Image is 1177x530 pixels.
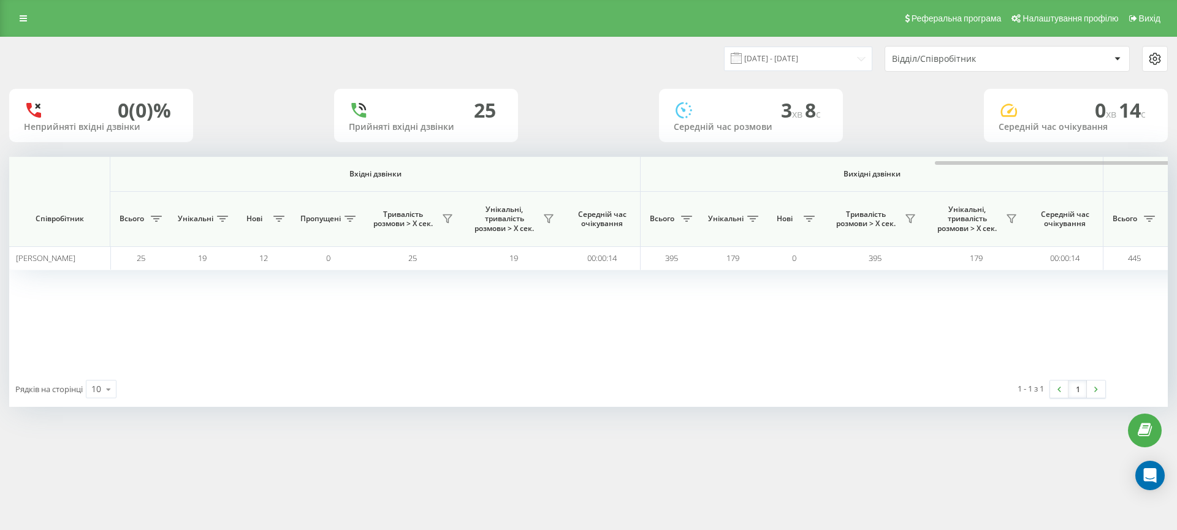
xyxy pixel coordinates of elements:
span: Вихідні дзвінки [669,169,1075,179]
div: Неприйняті вхідні дзвінки [24,122,178,132]
span: 25 [137,252,145,263]
td: 00:00:14 [564,246,641,270]
span: 19 [509,252,518,263]
div: Середній час розмови [674,122,828,132]
span: 19 [198,252,207,263]
td: 00:00:14 [1027,246,1103,270]
span: Налаштування профілю [1023,13,1118,23]
span: Реферальна програма [912,13,1002,23]
span: Всього [116,214,147,224]
span: Рядків на сторінці [15,384,83,395]
span: 8 [805,97,821,123]
span: хв [1106,107,1119,121]
span: c [1141,107,1146,121]
span: Унікальні, тривалість розмови > Х сек. [469,205,539,233]
span: c [816,107,821,121]
span: Співробітник [20,214,99,224]
a: 1 [1068,380,1087,398]
div: Відділ/Співробітник [892,54,1038,64]
span: 0 [326,252,330,263]
div: Середній час очікування [999,122,1153,132]
div: 25 [474,99,496,122]
span: 25 [408,252,417,263]
span: Тривалість розмови > Х сек. [831,210,901,229]
span: Тривалість розмови > Х сек. [368,210,438,229]
span: 0 [1095,97,1119,123]
span: Пропущені [300,214,341,224]
span: Вхідні дзвінки [142,169,608,179]
span: Нові [239,214,270,224]
span: Унікальні [708,214,744,224]
div: 0 (0)% [118,99,171,122]
span: хв [792,107,805,121]
span: Середній час очікування [573,210,631,229]
span: Унікальні [178,214,213,224]
span: Унікальні, тривалість розмови > Х сек. [932,205,1002,233]
span: Середній час очікування [1036,210,1094,229]
span: 0 [792,252,796,263]
span: Нові [769,214,800,224]
span: 395 [869,252,882,263]
span: 179 [726,252,739,263]
div: Прийняті вхідні дзвінки [349,122,503,132]
span: Вихід [1139,13,1160,23]
div: 1 - 1 з 1 [1018,382,1044,395]
span: 14 [1119,97,1146,123]
span: [PERSON_NAME] [16,252,75,263]
div: Open Intercom Messenger [1135,461,1165,490]
span: Всього [647,214,677,224]
span: 12 [259,252,268,263]
span: 179 [970,252,983,263]
span: 445 [1128,252,1141,263]
span: Всього [1110,214,1140,224]
span: 3 [781,97,805,123]
div: 10 [91,383,101,395]
span: 395 [665,252,678,263]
